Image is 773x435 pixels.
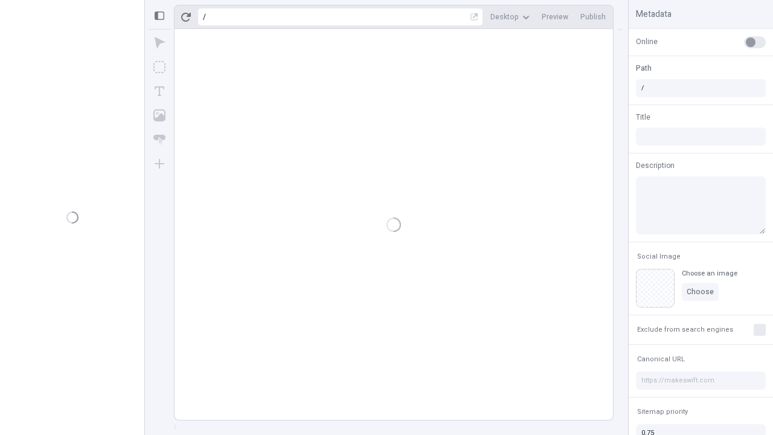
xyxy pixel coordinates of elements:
span: Canonical URL [637,355,685,364]
div: / [203,12,206,22]
button: Canonical URL [635,352,687,367]
input: https://makeswift.com [636,372,766,390]
button: Exclude from search engines [635,323,736,337]
div: Choose an image [682,269,737,278]
span: Exclude from search engines [637,325,733,334]
button: Preview [537,8,573,26]
button: Button [149,129,170,150]
button: Text [149,80,170,102]
button: Social Image [635,250,683,264]
span: Preview [542,12,568,22]
span: Description [636,160,675,171]
button: Choose [682,283,719,301]
button: Image [149,105,170,126]
button: Desktop [486,8,534,26]
button: Sitemap priority [635,405,690,419]
span: Choose [687,287,714,297]
button: Box [149,56,170,78]
span: Desktop [490,12,519,22]
span: Title [636,112,650,123]
span: Social Image [637,252,681,261]
span: Online [636,36,658,47]
span: Publish [580,12,606,22]
button: Publish [576,8,611,26]
span: Sitemap priority [637,407,688,416]
span: Path [636,63,652,74]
